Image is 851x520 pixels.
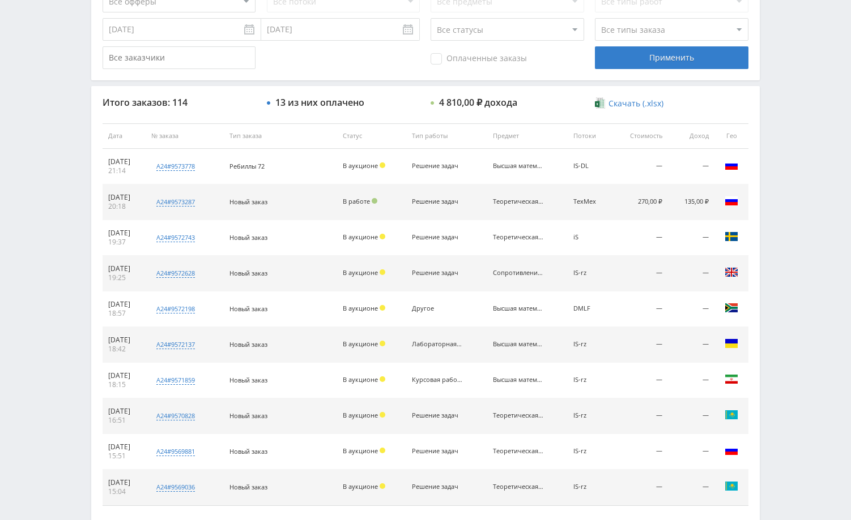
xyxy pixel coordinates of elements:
div: Высшая математика [493,162,544,170]
span: Новый заказ [229,197,267,206]
div: Решение задач [412,269,463,277]
span: Холд [380,269,385,275]
span: Новый заказ [229,483,267,491]
th: Статус [337,123,407,149]
div: IS-rz [573,341,606,348]
span: Холд [380,341,385,346]
div: 20:18 [108,202,140,211]
div: a24#9571859 [156,376,195,385]
div: [DATE] [108,193,140,202]
span: Новый заказ [229,447,267,455]
td: — [668,256,714,291]
span: В аукционе [343,411,378,419]
th: Тип работы [406,123,487,149]
div: [DATE] [108,300,140,309]
img: xlsx [595,97,605,109]
span: Ребиллы 72 [229,162,265,170]
th: Дата [103,123,146,149]
span: Новый заказ [229,411,267,420]
div: [DATE] [108,336,140,345]
span: Холд [380,305,385,311]
div: 16:51 [108,416,140,425]
div: a24#9572137 [156,340,195,349]
div: Сопротивление материалов [493,269,544,277]
span: В аукционе [343,339,378,348]
div: a24#9572628 [156,269,195,278]
div: Решение задач [412,412,463,419]
a: Скачать (.xlsx) [595,98,663,109]
span: В аукционе [343,304,378,312]
input: Все заказчики [103,46,256,69]
td: — [612,363,669,398]
span: Оплаченные заказы [431,53,527,65]
td: — [612,470,669,505]
div: 15:04 [108,487,140,496]
td: — [668,327,714,363]
div: 13 из них оплачено [275,97,364,108]
span: В аукционе [343,375,378,384]
div: Высшая математика [493,376,544,384]
span: В аукционе [343,268,378,277]
span: Холд [380,162,385,168]
div: Итого заказов: 114 [103,97,256,108]
td: — [612,398,669,434]
div: IS-rz [573,483,606,491]
span: Холд [380,376,385,382]
div: Высшая математика [493,305,544,312]
div: 21:14 [108,166,140,175]
img: kaz.png [725,479,738,493]
div: Решение задач [412,483,463,491]
div: Решение задач [412,198,463,205]
th: Стоимость [612,123,669,149]
span: Новый заказ [229,269,267,277]
div: a24#9573778 [156,162,195,171]
div: Теоретическая механика [493,412,544,419]
div: Теоретическая механика [493,448,544,455]
div: IS-rz [573,376,606,384]
div: Решение задач [412,162,463,170]
span: Новый заказ [229,304,267,313]
div: 4 810,00 ₽ дохода [439,97,517,108]
div: iS [573,234,606,241]
div: [DATE] [108,229,140,238]
span: Холд [380,483,385,489]
td: — [612,220,669,256]
div: [DATE] [108,407,140,416]
div: 18:42 [108,345,140,354]
div: a24#9573287 [156,197,195,207]
div: 18:15 [108,380,140,389]
div: [DATE] [108,442,140,452]
span: Холд [380,234,385,239]
span: Скачать (.xlsx) [609,99,663,108]
img: swe.png [725,230,738,243]
th: № заказа [146,123,223,149]
th: Гео [714,123,748,149]
span: Новый заказ [229,340,267,349]
img: zaf.png [725,301,738,315]
div: Курсовая работа [412,376,463,384]
img: irn.png [725,372,738,386]
div: [DATE] [108,264,140,273]
td: — [612,149,669,184]
span: В аукционе [343,482,378,491]
td: — [612,434,669,470]
div: Теоретическая механика [493,198,544,205]
th: Предмет [487,123,568,149]
th: Доход [668,123,714,149]
div: ТехМех [573,198,606,205]
div: a24#9569036 [156,483,195,492]
img: kaz.png [725,408,738,422]
span: Холд [380,448,385,453]
div: [DATE] [108,478,140,487]
div: IS-rz [573,448,606,455]
div: Другое [412,305,463,312]
td: — [668,470,714,505]
div: Лабораторная работа [412,341,463,348]
td: — [668,149,714,184]
div: 15:51 [108,452,140,461]
div: a24#9572743 [156,233,195,242]
td: — [612,291,669,327]
div: Теоретическая механика [493,483,544,491]
img: rus.png [725,444,738,457]
span: Новый заказ [229,233,267,242]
